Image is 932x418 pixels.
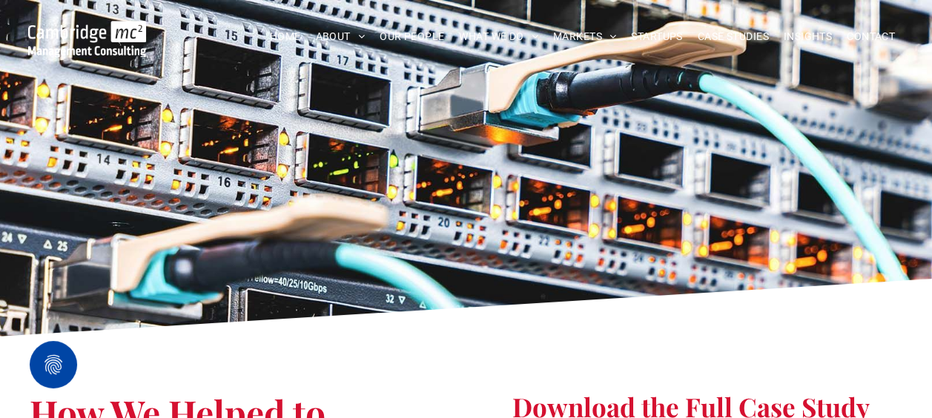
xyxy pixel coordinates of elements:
a: Your Business Transformed | Cambridge Management Consulting [28,23,147,39]
a: OUR PEOPLE [372,25,452,48]
a: MARKETS [546,25,624,48]
a: STARTUPS [624,25,690,48]
a: HOME [262,25,308,48]
img: Go to Homepage [28,21,147,57]
a: CASE STUDIES [690,25,776,48]
a: CONTACT [839,25,902,48]
a: INSIGHTS [776,25,839,48]
a: ABOUT [308,25,373,48]
a: WHAT WE DO [452,25,546,48]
